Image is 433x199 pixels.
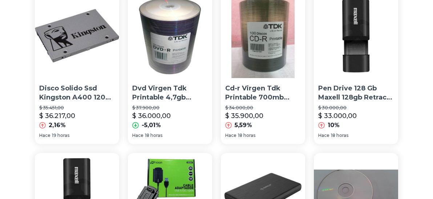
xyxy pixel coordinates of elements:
[225,111,263,121] p: $ 35.900,00
[49,121,66,130] p: 2,16%
[235,121,252,130] p: 5,59%
[132,133,143,138] span: Hace
[142,121,161,130] p: -5,01%
[225,133,236,138] span: Hace
[145,133,162,138] span: 18 horas
[331,133,348,138] span: 18 horas
[318,84,394,102] p: Pen Drive 128 Gb Maxell 128gb Retractil Usb 3.0 Original
[238,133,255,138] span: 18 horas
[318,111,357,121] p: $ 33.000,00
[318,105,394,111] p: $ 30.000,00
[39,111,75,121] p: $ 36.217,00
[52,133,69,138] span: 19 horas
[318,133,329,138] span: Hace
[225,84,301,102] p: Cd-r Virgen Tdk Printable 700mb 80min 52x Bulk X 100 Unid.
[39,133,50,138] span: Hace
[132,111,171,121] p: $ 36.000,00
[39,84,115,102] p: Disco Solido Ssd Kingston A400 120 Gb 550mbs Sata 3 Pc Note
[39,105,115,111] p: $ 35.451,00
[225,105,301,111] p: $ 34.000,00
[328,121,340,130] p: 10%
[132,84,208,102] p: Dvd Virgen Tdk Printable 4,7gb 120min 8x Bulk X 100 Unid.
[132,105,208,111] p: $ 37.900,00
